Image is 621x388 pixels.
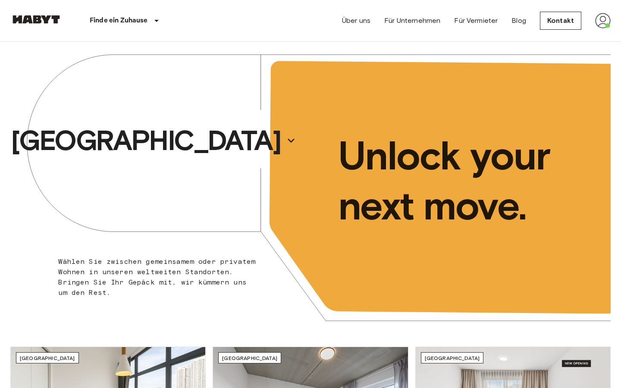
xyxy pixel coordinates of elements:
[511,16,526,26] a: Blog
[10,15,62,24] img: Habyt
[384,16,440,26] a: Für Unternehmen
[540,12,581,30] a: Kontakt
[425,355,480,361] span: [GEOGRAPHIC_DATA]
[222,355,277,361] span: [GEOGRAPHIC_DATA]
[454,16,498,26] a: Für Vermieter
[11,123,281,158] p: [GEOGRAPHIC_DATA]
[90,16,148,26] p: Finde ein Zuhause
[595,13,611,28] img: avatar
[7,121,300,160] button: [GEOGRAPHIC_DATA]
[58,257,256,298] p: Wählen Sie zwischen gemeinsamem oder privatem Wohnen in unseren weltweiten Standorten. Bringen Si...
[338,131,597,231] p: Unlock your next move.
[342,16,370,26] a: Über uns
[20,355,75,361] span: [GEOGRAPHIC_DATA]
